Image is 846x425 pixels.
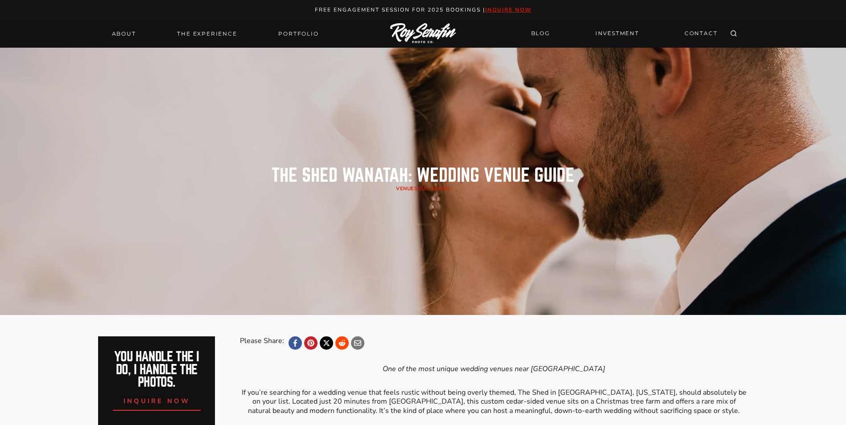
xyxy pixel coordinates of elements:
[107,28,141,40] a: About
[10,5,837,15] p: Free engagement session for 2025 Bookings |
[240,388,747,416] p: If you’re searching for a wedding venue that feels rustic without being overly themed, The Shed i...
[107,28,324,40] nav: Primary Navigation
[396,185,417,192] a: Venues
[272,167,574,184] h1: the shed wanatah: Wedding Venue Guide
[335,336,349,350] a: Reddit
[273,28,324,40] a: Portfolio
[485,6,532,13] a: inquire now
[113,389,201,411] a: inquire now
[526,26,555,41] a: BLOG
[351,336,364,350] a: Email
[419,185,450,192] a: [US_STATE]
[383,364,605,374] em: One of the most unique wedding venues near [GEOGRAPHIC_DATA]
[679,26,723,41] a: CONTACT
[240,336,284,350] div: Please Share:
[320,336,333,350] a: X
[304,336,318,350] a: Pinterest
[727,28,740,40] button: View Search Form
[396,185,450,192] span: /
[390,23,456,44] img: Logo of Roy Serafin Photo Co., featuring stylized text in white on a light background, representi...
[289,336,302,350] a: Facebook
[590,26,644,41] a: INVESTMENT
[526,26,723,41] nav: Secondary Navigation
[172,28,242,40] a: THE EXPERIENCE
[124,396,190,405] span: inquire now
[108,351,206,389] h2: You handle the i do, I handle the photos.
